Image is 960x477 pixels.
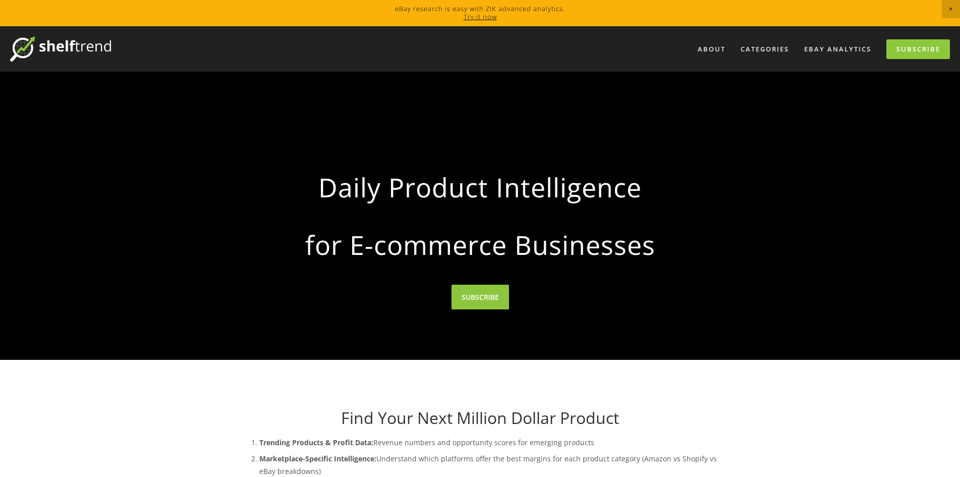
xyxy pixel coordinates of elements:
a: About [691,41,732,58]
a: SUBSCRIBE [451,285,509,309]
strong: Trending Products & Profit Data: [259,438,373,447]
strong: Daily Product Intelligence [255,164,705,211]
strong: Marketplace-Specific Intelligence: [259,454,376,463]
a: Try it now [464,12,497,21]
h1: Find Your Next Million Dollar Product [239,408,721,428]
p: Revenue numbers and opportunity scores for emerging products [259,436,721,449]
a: eBay Analytics [798,41,878,58]
a: Subscribe [886,39,950,59]
strong: for E-commerce Businesses [255,221,705,269]
div: Categories [734,41,796,58]
img: ShelfTrend [10,36,111,62]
